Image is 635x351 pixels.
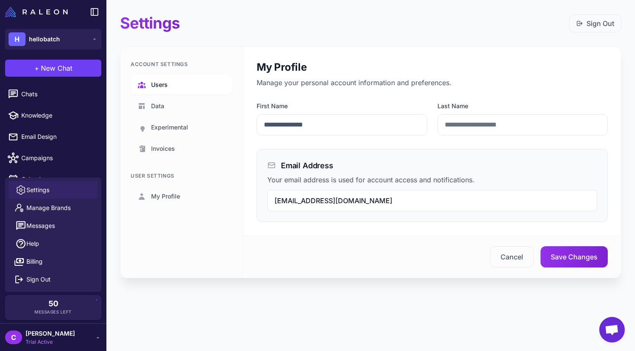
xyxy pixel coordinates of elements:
span: Email Design [21,132,96,141]
span: [PERSON_NAME] [26,329,75,338]
a: Calendar [3,170,103,188]
span: Campaigns [21,153,96,163]
img: Raleon Logo [5,7,68,17]
button: Sign Out [9,270,98,288]
button: Save Changes [541,246,608,268]
span: Experimental [151,123,188,132]
a: Invoices [131,139,232,158]
span: Chats [21,89,96,99]
span: hellobatch [29,35,60,44]
div: Account Settings [131,60,232,68]
label: Last Name [438,101,608,111]
h1: Settings [120,14,180,33]
a: Email Design [3,128,103,146]
span: Data [151,101,164,111]
h3: Email Address [281,160,333,171]
p: Your email address is used for account access and notifications. [267,175,597,185]
span: Knowledge [21,111,96,120]
span: [EMAIL_ADDRESS][DOMAIN_NAME] [275,196,392,205]
p: Manage your personal account information and preferences. [257,78,608,88]
span: + [34,63,39,73]
span: Sign Out [26,275,51,284]
button: +New Chat [5,60,101,77]
a: Help [9,235,98,253]
a: Sign Out [576,18,614,29]
span: Settings [26,185,49,195]
h2: My Profile [257,60,608,74]
div: Open chat [599,317,625,342]
span: Calendar [21,175,96,184]
label: First Name [257,101,427,111]
span: 50 [49,300,58,308]
a: Campaigns [3,149,103,167]
span: Help [26,239,39,248]
span: Billing [26,257,43,266]
span: My Profile [151,192,180,201]
span: New Chat [41,63,72,73]
button: Messages [9,217,98,235]
a: Knowledge [3,106,103,124]
span: Manage Brands [26,203,71,213]
span: Trial Active [26,338,75,346]
a: Data [131,96,232,116]
span: Messages [26,221,55,230]
a: Users [131,75,232,95]
button: Sign Out [569,14,621,32]
a: Experimental [131,118,232,137]
span: Invoices [151,144,175,153]
a: My Profile [131,187,232,206]
span: Messages Left [34,309,72,315]
button: Hhellobatch [5,29,101,49]
a: Chats [3,85,103,103]
button: Cancel [490,246,534,268]
div: C [5,331,22,344]
a: Raleon Logo [5,7,71,17]
div: H [9,32,26,46]
span: Users [151,80,168,89]
div: User Settings [131,172,232,180]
